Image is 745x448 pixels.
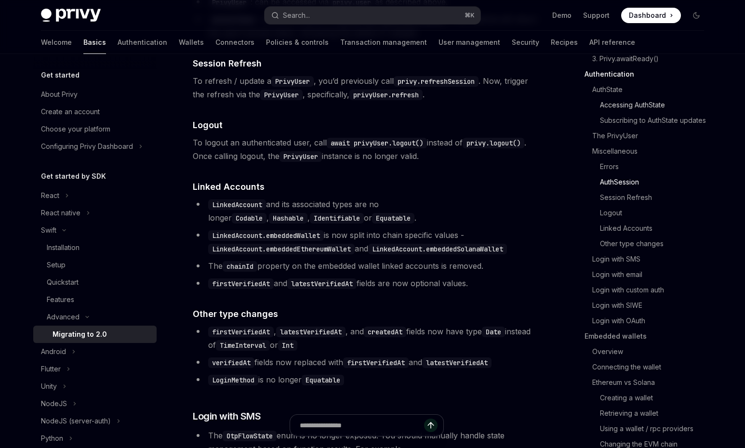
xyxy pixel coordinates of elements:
[47,259,66,271] div: Setup
[592,344,712,359] a: Overview
[310,213,364,224] code: Identifiable
[463,138,524,148] code: privy.logout()
[340,31,427,54] a: Transaction management
[283,10,310,21] div: Search...
[592,267,712,282] a: Login with email
[33,103,157,120] a: Create an account
[41,207,80,219] div: React native
[193,198,540,224] li: and its associated types are no longer , , or .
[33,120,157,138] a: Choose your platform
[193,277,540,290] li: and fields are now optional values.
[41,171,106,182] h5: Get started by SDK
[53,329,107,340] div: Migrating to 2.0
[592,51,712,66] a: 3. Privy.awaitReady()
[327,138,427,148] code: await privyUser.logout()
[193,180,265,193] span: Linked Accounts
[343,357,409,368] code: firstVerifiedAt
[179,31,204,54] a: Wallets
[372,213,414,224] code: Equatable
[41,415,111,427] div: NodeJS (server-auth)
[279,151,322,162] code: PrivyUser
[482,327,505,337] code: Date
[41,190,59,201] div: React
[41,398,67,409] div: NodeJS
[592,359,712,375] a: Connecting the wallet
[276,327,346,337] code: latestVerifiedAt
[41,69,80,81] h5: Get started
[41,31,72,54] a: Welcome
[368,244,507,254] code: LinkedAccount.embeddedSolanaWallet
[592,282,712,298] a: Login with custom auth
[424,419,438,432] button: Send message
[689,8,704,23] button: Toggle dark mode
[585,329,712,344] a: Embedded wallets
[592,251,712,267] a: Login with SMS
[266,31,329,54] a: Policies & controls
[33,256,157,274] a: Setup
[364,327,406,337] code: createdAt
[583,11,610,20] a: Support
[41,224,56,236] div: Swift
[193,74,540,101] span: To refresh / update a , you’d previously call . Now, trigger the refresh via the , specifically, .
[193,228,540,255] li: is now split into chain specific values - and
[41,433,63,444] div: Python
[47,311,80,323] div: Advanced
[271,76,314,87] code: PrivyUser
[552,11,572,20] a: Demo
[600,174,712,190] a: AuthSession
[600,406,712,421] a: Retrieving a wallet
[33,326,157,343] a: Migrating to 2.0
[260,90,303,100] code: PrivyUser
[193,136,540,163] span: To logout an authenticated user, call instead of . Once calling logout, the instance is no longer...
[600,190,712,205] a: Session Refresh
[193,356,540,369] li: fields now replaced with and
[592,375,712,390] a: Ethereum vs Solana
[439,31,500,54] a: User management
[208,375,258,385] code: LoginMethod
[232,213,266,224] code: Codable
[592,128,712,144] a: The PrivyUser
[465,12,475,19] span: ⌘ K
[302,375,344,385] code: Equatable
[621,8,681,23] a: Dashboard
[193,119,223,132] span: Logout
[47,242,80,253] div: Installation
[600,97,712,113] a: Accessing AuthState
[193,57,262,70] span: Session Refresh
[193,373,540,386] li: is no longer
[592,144,712,159] a: Miscellaneous
[349,90,423,100] code: privyUser.refresh
[41,381,57,392] div: Unity
[585,66,712,82] a: Authentication
[269,213,307,224] code: Hashable
[265,7,480,24] button: Search...⌘K
[600,113,712,128] a: Subscribing to AuthState updates
[41,9,101,22] img: dark logo
[208,244,355,254] code: LinkedAccount.embeddedEthereumWallet
[83,31,106,54] a: Basics
[41,123,110,135] div: Choose your platform
[287,278,357,289] code: latestVerifiedAt
[193,325,540,352] li: , , and fields now have type instead of or
[41,141,133,152] div: Configuring Privy Dashboard
[551,31,578,54] a: Recipes
[208,230,324,241] code: LinkedAccount.embeddedWallet
[215,31,254,54] a: Connectors
[278,340,297,351] code: Int
[33,274,157,291] a: Quickstart
[208,357,254,368] code: verifiedAt
[223,261,257,272] code: chainId
[600,421,712,436] a: Using a wallet / rpc providers
[600,205,712,221] a: Logout
[589,31,635,54] a: API reference
[208,278,274,289] code: firstVerifiedAt
[33,239,157,256] a: Installation
[600,236,712,251] a: Other type changes
[41,89,78,100] div: About Privy
[41,346,66,357] div: Android
[193,259,540,273] li: The property on the embedded wallet linked accounts is removed.
[394,76,479,87] code: privy.refreshSession
[118,31,167,54] a: Authentication
[512,31,539,54] a: Security
[47,277,79,288] div: Quickstart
